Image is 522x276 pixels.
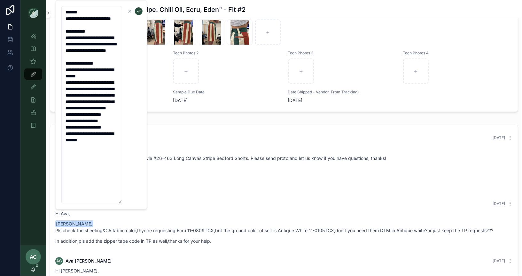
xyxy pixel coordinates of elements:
span: [DATE] [288,97,395,104]
p: Hi Ava, [55,210,513,217]
img: App logo [28,8,38,18]
p: Hi [PERSON_NAME], [55,267,513,274]
span: AC [56,258,62,264]
span: Date Shipped - Vendor, From Tracking) [288,90,395,95]
p: Hi [PERSON_NAME]/[PERSON_NAME], [55,144,513,151]
span: AC [30,253,37,261]
p: Please see TP below for new SP26 Sport style #26-463 Long Canvas Stripe Bedford Shorts. Please se... [55,155,513,162]
span: Tech Photos 3 [288,51,395,56]
span: Tech Photos 2 [173,51,280,56]
h1: "26-463-Stripe: Chili Oil, Ecru, Eden" - Fit #2 [108,5,245,14]
span: [DATE] [493,135,505,140]
span: [DATE] [493,258,505,263]
span: Ava [PERSON_NAME] [66,258,112,264]
p: Pls check the sheeting&C5 fabric color,thye're requesting Ecru 11-0809TCX,but the ground color of... [55,227,513,234]
span: Sample Due Date [173,90,280,95]
span: Tech Photos 4 [403,51,510,56]
div: scrollable content [20,26,46,139]
span: [DATE] [493,201,505,206]
span: [PERSON_NAME] [55,220,93,227]
p: In addition,pls add the zipper tape code in TP as well,thanks for your help. [55,238,513,244]
span: [DATE] [173,97,280,104]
